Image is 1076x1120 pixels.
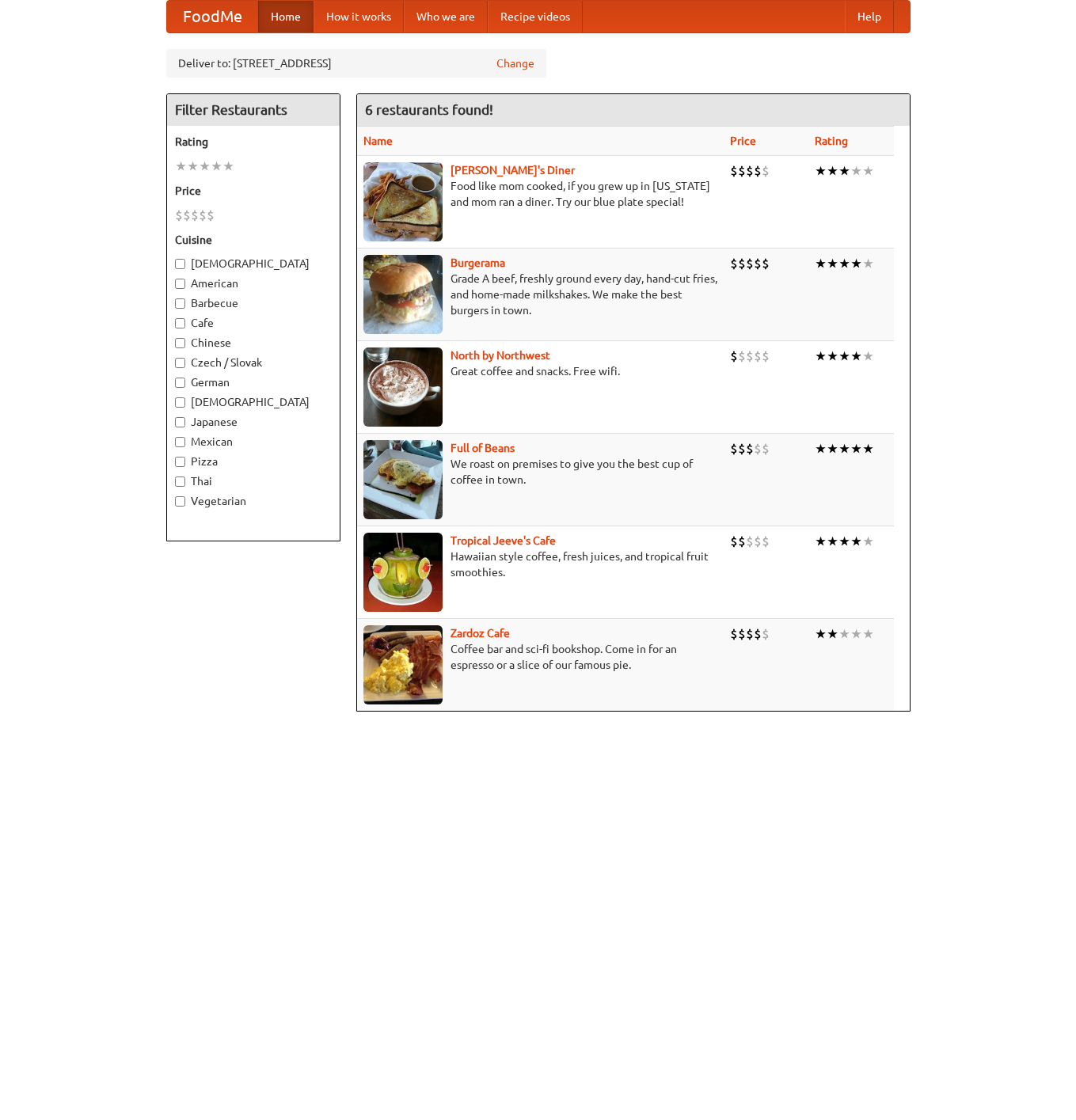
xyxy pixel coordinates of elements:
[862,162,874,180] li: ★
[451,534,556,547] a: Tropical Jeeve's Cafe
[827,625,838,643] li: ★
[258,1,314,32] a: Home
[754,347,762,365] li: $
[862,533,874,550] li: ★
[762,162,770,180] li: $
[175,232,332,248] h5: Cuisine
[363,255,443,334] img: burgerama.jpg
[730,135,756,147] a: Price
[451,442,515,454] b: Full of Beans
[762,533,770,550] li: $
[850,533,862,550] li: ★
[363,549,717,580] p: Hawaiian style coffee, fresh juices, and tropical fruit smoothies.
[175,397,185,408] input: [DEMOGRAPHIC_DATA]
[850,440,862,457] li: ★
[191,207,199,224] li: $
[838,255,850,272] li: ★
[175,394,332,410] label: [DEMOGRAPHIC_DATA]
[183,207,191,224] li: $
[730,162,738,180] li: $
[496,55,534,71] a: Change
[363,440,443,519] img: beans.jpg
[827,440,838,457] li: ★
[762,347,770,365] li: $
[488,1,583,32] a: Recipe videos
[850,162,862,180] li: ★
[730,440,738,457] li: $
[175,358,185,368] input: Czech / Slovak
[207,207,215,224] li: $
[167,1,258,32] a: FoodMe
[175,338,185,348] input: Chinese
[762,255,770,272] li: $
[199,207,207,224] li: $
[175,256,332,271] label: [DEMOGRAPHIC_DATA]
[175,378,185,388] input: German
[862,255,874,272] li: ★
[838,625,850,643] li: ★
[175,417,185,427] input: Japanese
[730,347,738,365] li: $
[175,434,332,450] label: Mexican
[746,162,754,180] li: $
[746,255,754,272] li: $
[738,440,746,457] li: $
[175,476,185,487] input: Thai
[175,183,332,199] h5: Price
[850,347,862,365] li: ★
[762,440,770,457] li: $
[862,440,874,457] li: ★
[451,256,505,269] b: Burgerama
[175,335,332,351] label: Chinese
[827,255,838,272] li: ★
[175,414,332,430] label: Japanese
[363,135,393,147] a: Name
[746,440,754,457] li: $
[746,347,754,365] li: $
[738,255,746,272] li: $
[211,158,222,175] li: ★
[175,134,332,150] h5: Rating
[175,259,185,269] input: [DEMOGRAPHIC_DATA]
[738,533,746,550] li: $
[365,102,493,117] ng-pluralize: 6 restaurants found!
[175,437,185,447] input: Mexican
[175,295,332,311] label: Barbecue
[175,275,332,291] label: American
[738,347,746,365] li: $
[815,162,827,180] li: ★
[451,349,550,362] a: North by Northwest
[175,298,185,309] input: Barbecue
[730,255,738,272] li: $
[838,533,850,550] li: ★
[815,625,827,643] li: ★
[850,255,862,272] li: ★
[175,496,185,507] input: Vegetarian
[175,158,187,175] li: ★
[451,627,510,640] a: Zardoz Cafe
[815,347,827,365] li: ★
[363,162,443,241] img: sallys.jpg
[862,347,874,365] li: ★
[815,135,848,147] a: Rating
[451,164,575,177] a: [PERSON_NAME]'s Diner
[738,625,746,643] li: $
[175,207,183,224] li: $
[363,456,717,488] p: We roast on premises to give you the best cup of coffee in town.
[754,625,762,643] li: $
[175,493,332,509] label: Vegetarian
[167,94,340,126] h4: Filter Restaurants
[363,347,443,427] img: north.jpg
[199,158,211,175] li: ★
[862,625,874,643] li: ★
[738,162,746,180] li: $
[175,457,185,467] input: Pizza
[222,158,234,175] li: ★
[166,49,546,78] div: Deliver to: [STREET_ADDRESS]
[754,162,762,180] li: $
[363,363,717,379] p: Great coffee and snacks. Free wifi.
[815,533,827,550] li: ★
